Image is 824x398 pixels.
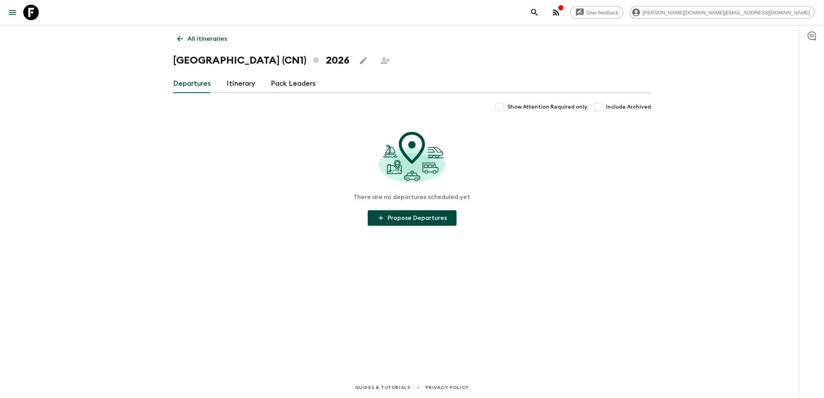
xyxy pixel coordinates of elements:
[368,210,457,226] button: Propose Departures
[630,6,815,19] div: [PERSON_NAME][DOMAIN_NAME][EMAIL_ADDRESS][DOMAIN_NAME]
[355,383,410,392] a: Guides & Tutorials
[173,31,231,47] a: All itineraries
[582,10,623,16] span: Give feedback
[639,10,814,16] span: [PERSON_NAME][DOMAIN_NAME][EMAIL_ADDRESS][DOMAIN_NAME]
[5,5,20,20] button: menu
[187,34,227,43] p: All itineraries
[173,74,211,93] a: Departures
[426,383,469,392] a: Privacy Policy
[356,53,371,68] button: Edit this itinerary
[606,103,651,111] span: Include Archived
[173,53,350,68] h1: [GEOGRAPHIC_DATA] (CN1) 2026
[507,103,587,111] span: Show Attention Required only
[570,6,623,19] a: Give feedback
[377,53,393,68] span: Share this itinerary
[271,74,316,93] a: Pack Leaders
[527,5,542,20] button: search adventures
[354,193,471,201] p: There are no departures scheduled yet
[227,74,255,93] a: Itinerary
